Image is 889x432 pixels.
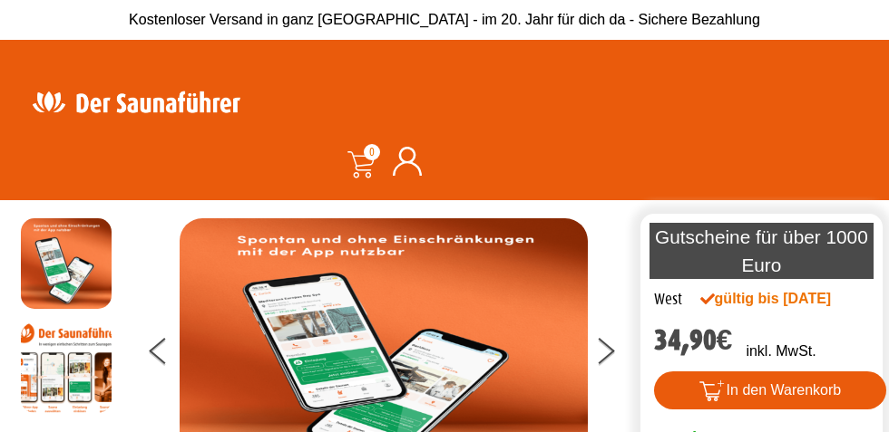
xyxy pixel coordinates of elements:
p: Gutscheine für über 1000 Euro [650,223,874,279]
div: gültig bis [DATE] [700,288,833,310]
bdi: 34,90 [654,323,733,357]
p: inkl. MwSt. [746,341,816,362]
span: 0 [364,144,380,160]
span: Kostenloser Versand in ganz [GEOGRAPHIC_DATA] - im 20. Jahr für dich da - Sichere Bezahlung [129,12,760,27]
img: Anleitung7tn [21,322,112,413]
div: West [654,288,682,312]
img: MOCKUP-iPhone_regional [21,218,112,309]
button: In den Warenkorb [654,371,887,409]
span: € [717,323,733,357]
